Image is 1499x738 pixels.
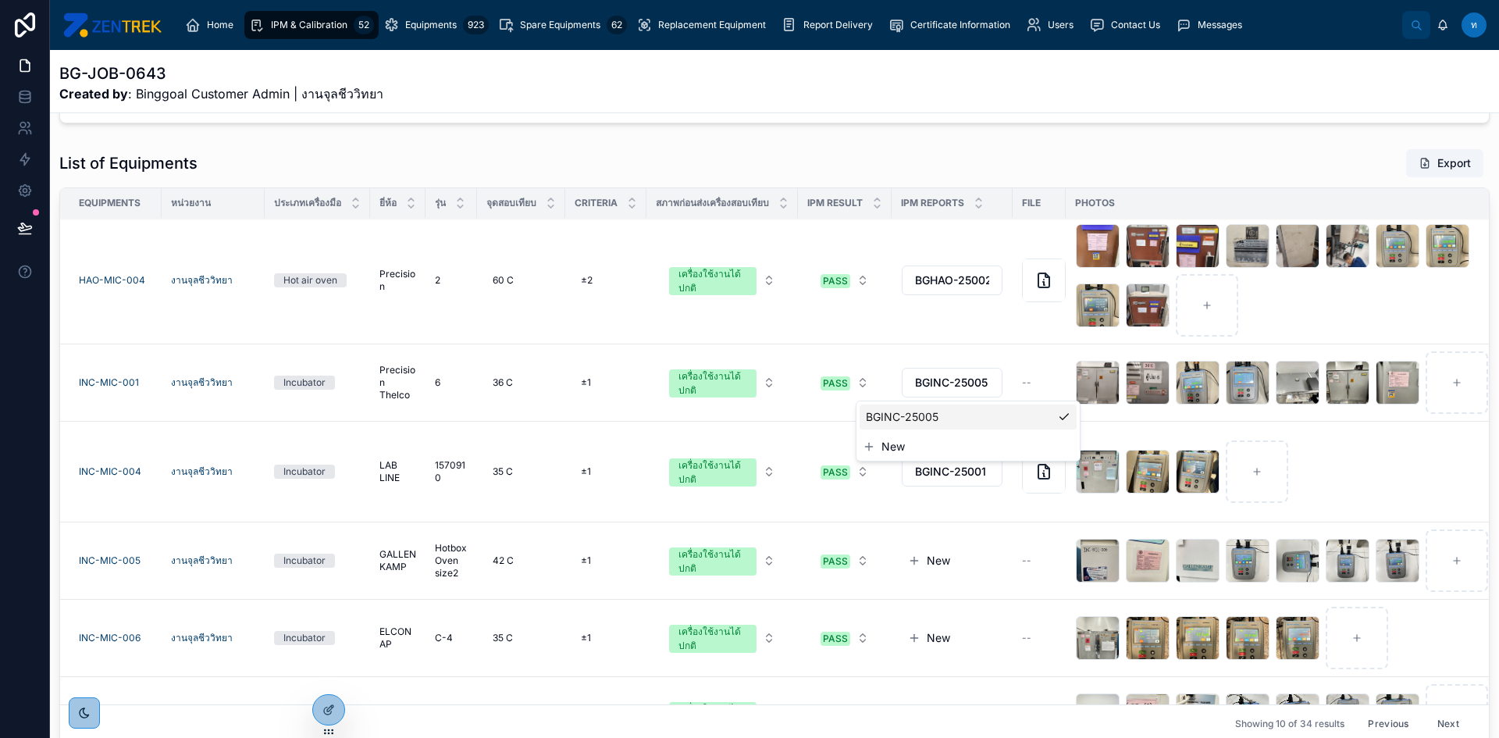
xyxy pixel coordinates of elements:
[657,362,788,404] button: Select Button
[493,554,514,567] span: 42 C
[657,617,788,659] button: Select Button
[79,465,141,478] span: INC-MIC-004
[59,62,383,84] h1: BG-JOB-0643
[171,274,233,287] a: งานจุลชีววิทยา
[283,631,326,645] div: Incubator
[607,16,627,34] div: 62
[908,553,996,569] button: New
[808,701,881,729] button: Select Button
[927,553,950,569] span: New
[884,11,1021,39] a: Certificate Information
[1357,711,1419,736] button: Previous
[808,266,881,294] button: Select Button
[902,368,1002,398] button: Select Button
[79,376,139,389] a: INC-MIC-001
[520,19,600,31] span: Spare Equipments
[657,451,788,493] button: Select Button
[901,197,964,209] span: Ipm reports
[807,197,863,209] span: IPM Result
[823,376,848,390] div: PASS
[379,11,493,39] a: Equipments923
[79,554,141,567] a: INC-MIC-005
[1022,197,1041,209] span: File
[463,16,489,34] div: 923
[1235,717,1344,729] span: Showing 10 of 34 results
[1198,19,1242,31] span: Messages
[657,694,788,736] button: Select Button
[581,376,591,389] span: ±1
[493,632,513,644] span: 35 C
[174,8,1402,42] div: scrollable content
[435,197,446,209] span: รุ่น
[808,547,881,575] button: Select Button
[405,19,457,31] span: Equipments
[493,274,514,287] span: 60 C
[581,554,591,567] span: ±1
[435,274,440,287] span: 2
[1048,19,1074,31] span: Users
[856,401,1080,433] div: Suggestions
[678,458,747,487] div: เครื่องใช้งานได้ปกติ
[678,625,747,653] div: เครื่องใช้งานได้ปกติ
[678,547,747,576] div: เครื่องใช้งานได้ปกติ
[59,86,128,102] strong: Created by
[915,464,986,480] span: BGINC-25001
[79,197,141,209] span: Equipments
[379,626,416,651] span: ELCONAP
[379,459,416,484] span: LAB LINE
[171,554,233,567] a: งานจุลชีววิทยา
[1171,11,1253,39] a: Messages
[435,459,468,484] span: 1570910
[632,11,777,39] a: Replacement Equipment
[283,376,326,390] div: Incubator
[881,439,905,455] span: New
[1406,149,1483,177] button: Export
[581,632,591,644] span: ±1
[493,465,513,478] span: 35 C
[274,197,341,209] span: ประเภทเครื่องมือ
[823,465,848,480] div: PASS
[927,630,950,646] span: New
[379,364,416,401] span: Precision Thelco
[658,19,766,31] span: Replacement Equipment
[244,11,379,39] a: IPM & Calibration52
[803,19,873,31] span: Report Delivery
[1022,376,1031,389] span: --
[1075,197,1115,209] span: Photos
[283,554,326,568] div: Incubator
[379,268,416,293] span: Precision
[581,465,591,478] span: ±1
[171,376,233,389] a: งานจุลชีววิทยา
[1022,554,1031,567] span: --
[656,197,769,209] span: สภาพก่อนส่งเครื่องสอบเทียบ
[283,273,337,287] div: Hot air oven
[808,458,881,486] button: Select Button
[678,369,747,398] div: เครื่องใช้งานได้ปกติ
[1084,11,1171,39] a: Contact Us
[915,273,989,288] span: BGHAO-25002
[657,259,788,301] button: Select Button
[908,630,996,646] button: New
[486,197,536,209] span: จุดสอบเทียบ
[171,632,233,644] span: งานจุลชีววิทยา
[1022,632,1031,644] span: --
[79,632,141,644] a: INC-MIC-006
[379,703,416,728] span: Heal Force
[171,465,233,478] a: งานจุลชีววิทยา
[1111,19,1160,31] span: Contact Us
[207,19,233,31] span: Home
[866,409,938,425] span: BGINC-25005
[1021,11,1084,39] a: Users
[910,19,1010,31] span: Certificate Information
[493,11,632,39] a: Spare Equipments62
[915,375,988,390] span: BGINC-25005
[808,624,881,652] button: Select Button
[79,274,145,287] a: HAO-MIC-004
